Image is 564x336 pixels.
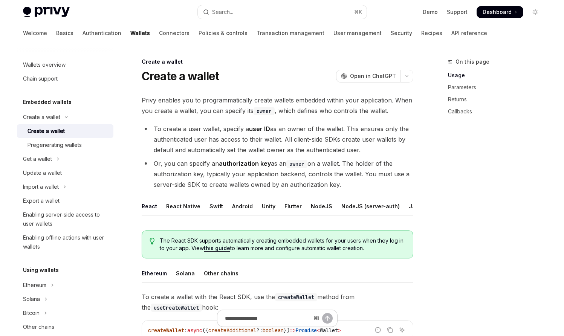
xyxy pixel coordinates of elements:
[142,69,219,83] h1: Create a wallet
[150,238,155,244] svg: Tip
[176,264,195,282] div: Solana
[23,295,40,304] div: Solana
[421,24,442,42] a: Recipes
[391,24,412,42] a: Security
[23,233,109,251] div: Enabling offline actions with user wallets
[142,158,413,190] li: Or, you can specify an as an on a wallet. The holder of the authorization key, typically your app...
[275,293,317,301] code: createWallet
[23,113,60,122] div: Create a wallet
[17,278,113,292] button: Toggle Ethereum section
[142,264,167,282] div: Ethereum
[448,69,547,81] a: Usage
[286,160,307,168] code: owner
[17,152,113,166] button: Toggle Get a wallet section
[142,58,413,66] div: Create a wallet
[142,95,413,116] span: Privy enables you to programmatically create wallets embedded within your application. When you c...
[311,197,332,215] div: NodeJS
[17,110,113,124] button: Toggle Create a wallet section
[17,180,113,194] button: Toggle Import a wallet section
[322,313,333,324] button: Send message
[166,197,200,215] div: React Native
[142,197,157,215] div: React
[17,124,113,138] a: Create a wallet
[198,5,367,19] button: Open search
[151,304,202,312] code: useCreateWallet
[23,309,40,318] div: Bitcoin
[17,320,113,334] a: Other chains
[199,24,248,42] a: Policies & controls
[23,74,58,83] div: Chain support
[23,154,52,163] div: Get a wallet
[23,182,59,191] div: Import a wallet
[232,197,253,215] div: Android
[451,24,487,42] a: API reference
[477,6,523,18] a: Dashboard
[159,24,190,42] a: Connectors
[28,127,65,136] div: Create a wallet
[23,60,66,69] div: Wallets overview
[447,8,468,16] a: Support
[409,197,422,215] div: Java
[17,166,113,180] a: Update a wallet
[354,9,362,15] span: ⌘ K
[350,72,396,80] span: Open in ChatGPT
[483,8,512,16] span: Dashboard
[212,8,233,17] div: Search...
[23,210,109,228] div: Enabling server-side access to user wallets
[249,125,270,133] strong: user ID
[455,57,489,66] span: On this page
[284,197,302,215] div: Flutter
[23,98,72,107] h5: Embedded wallets
[83,24,121,42] a: Authentication
[209,197,223,215] div: Swift
[160,237,405,252] span: The React SDK supports automatically creating embedded wallets for your users when they log in to...
[341,197,400,215] div: NodeJS (server-auth)
[333,24,382,42] a: User management
[448,93,547,105] a: Returns
[142,124,413,155] li: To create a user wallet, specify a as an owner of the wallet. This ensures only the authenticated...
[448,81,547,93] a: Parameters
[225,310,310,327] input: Ask a question...
[23,168,62,177] div: Update a wallet
[23,322,54,331] div: Other chains
[204,245,230,252] a: this guide
[17,72,113,86] a: Chain support
[17,138,113,152] a: Pregenerating wallets
[336,70,400,82] button: Open in ChatGPT
[448,105,547,118] a: Callbacks
[254,107,275,115] code: owner
[23,266,59,275] h5: Using wallets
[257,24,324,42] a: Transaction management
[17,194,113,208] a: Export a wallet
[529,6,541,18] button: Toggle dark mode
[262,197,275,215] div: Unity
[17,231,113,254] a: Enabling offline actions with user wallets
[423,8,438,16] a: Demo
[219,160,271,167] strong: authorization key
[17,306,113,320] button: Toggle Bitcoin section
[56,24,73,42] a: Basics
[130,24,150,42] a: Wallets
[23,7,70,17] img: light logo
[23,281,46,290] div: Ethereum
[17,208,113,231] a: Enabling server-side access to user wallets
[23,196,60,205] div: Export a wallet
[17,58,113,72] a: Wallets overview
[28,141,82,150] div: Pregenerating wallets
[17,292,113,306] button: Toggle Solana section
[204,264,238,282] div: Other chains
[142,292,413,313] span: To create a wallet with the React SDK, use the method from the hook:
[23,24,47,42] a: Welcome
